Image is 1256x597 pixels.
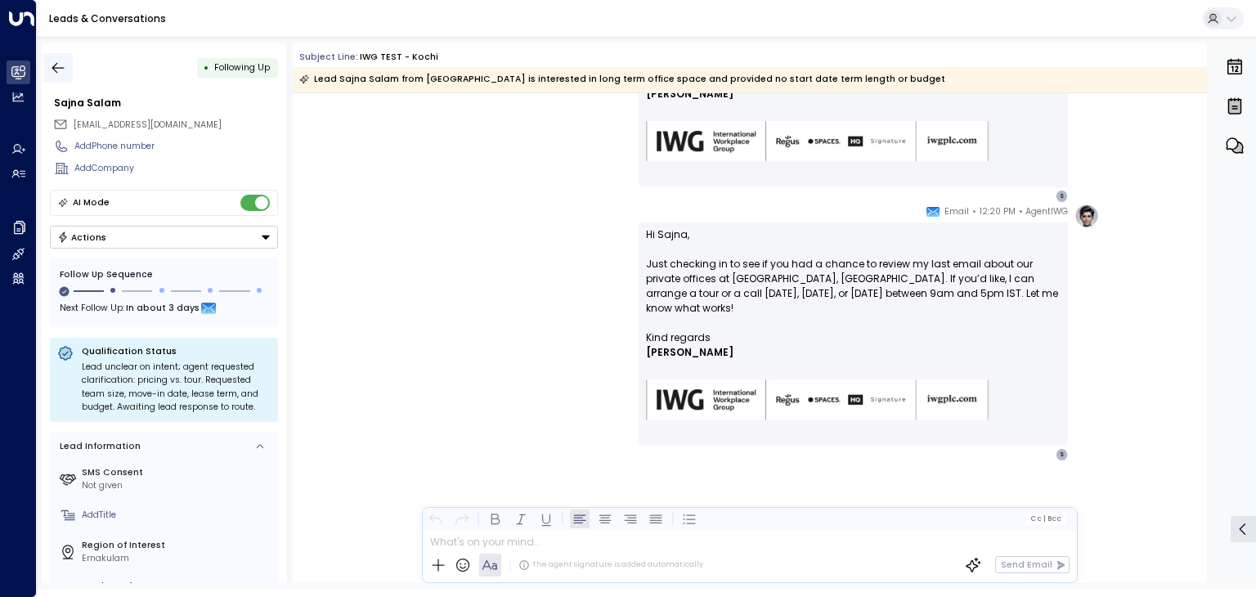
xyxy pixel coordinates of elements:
span: Cc Bcc [1030,514,1061,523]
span: | [1043,514,1045,523]
a: Leads & Conversations [49,11,166,25]
div: Not given [82,479,273,492]
div: Lead unclear on intent; agent requested clarification: pricing vs. tour. Requested team size, mov... [82,361,271,415]
span: [EMAIL_ADDRESS][DOMAIN_NAME] [74,119,222,131]
div: AddTitle [82,509,273,522]
div: Lead Information [56,440,141,453]
div: Next Follow Up: [60,300,268,318]
div: Signature [646,330,1061,441]
div: AddPhone number [74,140,278,153]
span: AgentIWG [1025,204,1068,220]
span: [PERSON_NAME] [646,87,733,101]
span: [PERSON_NAME] [646,345,733,360]
span: Following Up [214,61,270,74]
p: Hi Sajna, Just checking in to see if you had a chance to review my last email about our private o... [646,227,1061,330]
span: sajna.salam@testhouse.net [74,119,222,132]
span: In about 3 days [126,300,200,318]
label: Product of Interest [82,580,273,593]
div: Lead Sajna Salam from [GEOGRAPHIC_DATA] is interested in long term office space and provided no s... [299,71,945,88]
div: S [1056,448,1069,461]
img: AIorK4zU2Kz5WUNqa9ifSKC9jFH1hjwenjvh85X70KBOPduETvkeZu4OqG8oPuqbwvp3xfXcMQJCRtwYb-SG [646,121,989,163]
div: Ernakulam [82,552,273,565]
p: Qualification Status [82,345,271,357]
button: Actions [50,226,278,249]
div: Follow Up Sequence [60,268,268,281]
div: S [1056,190,1069,203]
button: Undo [426,509,446,528]
button: Cc|Bcc [1025,513,1066,524]
img: profile-logo.png [1074,204,1099,228]
div: AI Mode [73,195,110,211]
label: SMS Consent [82,466,273,479]
span: Email [944,204,969,220]
div: Actions [57,231,107,243]
div: The agent signature is added automatically [518,559,703,571]
span: Kind regards [646,330,711,345]
button: Redo [451,509,471,528]
span: • [972,204,976,220]
div: Button group with a nested menu [50,226,278,249]
label: Region of Interest [82,539,273,552]
div: Signature [646,72,1061,182]
div: AddCompany [74,162,278,175]
img: AIorK4zU2Kz5WUNqa9ifSKC9jFH1hjwenjvh85X70KBOPduETvkeZu4OqG8oPuqbwvp3xfXcMQJCRtwYb-SG [646,379,989,421]
div: IWG TEST - Kochi [360,51,438,64]
div: Sajna Salam [54,96,278,110]
div: • [204,56,209,79]
span: • [1019,204,1023,220]
span: 12:20 PM [980,204,1016,220]
span: Subject Line: [299,51,358,63]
